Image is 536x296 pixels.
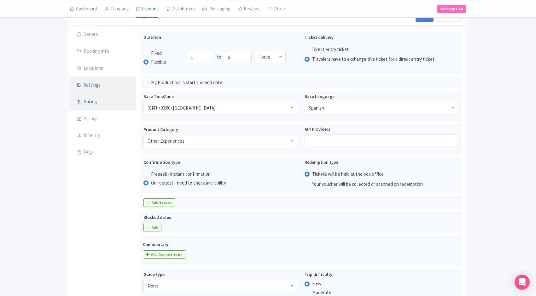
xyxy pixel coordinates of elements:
span: Blocked dates [143,214,171,220]
label: Direct entry ticket [312,46,349,53]
label: Flexible [151,59,166,66]
a: General [70,26,136,43]
label: Tickets will be held at the box office [312,171,384,178]
span: Guide type [143,271,165,277]
span: My Product has a start and end date [151,79,222,86]
span: Duration [143,34,161,40]
a: Subscription [437,4,466,13]
span: API Providers [305,126,330,132]
a: Pricing [70,93,136,111]
label: On request - need to check availability [151,179,226,187]
label: Fixed [151,50,162,57]
div: to [214,51,224,63]
div: Open Intercom Messenger [515,275,530,290]
div: Commentary: [143,241,455,248]
a: Gallery [70,110,136,128]
label: Easy [312,280,321,287]
a: Add Commentary [143,250,185,259]
div: Other Experiences [148,138,184,144]
label: Freesell - instant confirmation [151,171,211,178]
label: Your voucher will be collected or scanned on redemption [312,181,423,188]
a: Locations [70,60,136,77]
a: Booking Info [70,43,136,60]
a: Add Season [143,198,175,207]
span: Ticket delivery [305,34,334,40]
div: (GMT+00:00) [GEOGRAPHIC_DATA] [148,105,215,111]
a: Settings [70,77,136,94]
div: None [148,283,158,289]
a: FAQs [70,144,136,162]
span: Confirmation type [143,159,180,165]
span: Trip difficulty [305,271,332,277]
div: Hours [258,54,270,60]
a: Add [143,223,161,231]
label: Travelers have to exchange this ticket for a direct entry ticket [312,56,434,63]
span: Redemption type [305,159,338,165]
a: Itinerary [70,127,136,145]
span: Product Category [143,127,178,132]
span: Base Language [305,94,335,99]
div: Spanish [309,105,324,111]
span: Base TimeZone [143,94,174,99]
